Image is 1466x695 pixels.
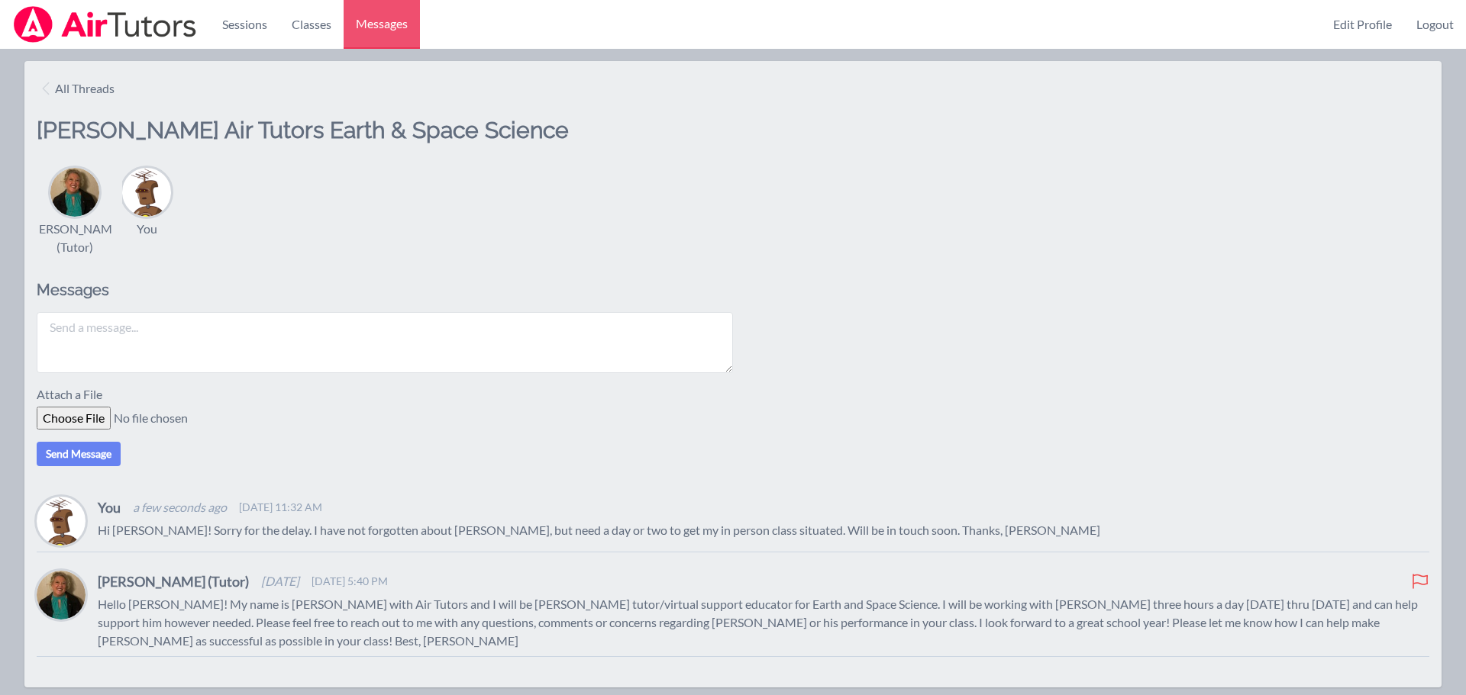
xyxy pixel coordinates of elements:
h2: [PERSON_NAME] Air Tutors Earth & Space Science [37,116,733,165]
div: You [137,220,157,238]
a: All Threads [37,73,121,104]
img: Airtutors Logo [12,6,198,43]
span: [DATE] 5:40 PM [312,574,388,589]
p: Hello [PERSON_NAME]! My name is [PERSON_NAME] with Air Tutors and I will be [PERSON_NAME] tutor/v... [98,595,1429,650]
span: All Threads [55,79,115,98]
span: a few seconds ago [133,498,227,516]
img: Tiffany Haig [37,497,86,545]
span: [DATE] 11:32 AM [239,500,322,515]
h2: Messages [37,281,733,300]
div: [PERSON_NAME] (Tutor) [27,220,123,256]
img: Amy Ayers [37,571,86,619]
span: [DATE] [261,572,299,590]
img: Amy Ayers [50,168,99,217]
label: Attach a File [37,385,111,407]
button: Send Message [37,442,121,466]
p: Hi [PERSON_NAME]! Sorry for the delay. I have not forgotten about [PERSON_NAME], but need a day o... [98,521,1429,539]
img: Tiffany Haig [122,168,171,217]
h4: [PERSON_NAME] (Tutor) [98,571,249,592]
h4: You [98,497,121,518]
span: Messages [356,14,408,33]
